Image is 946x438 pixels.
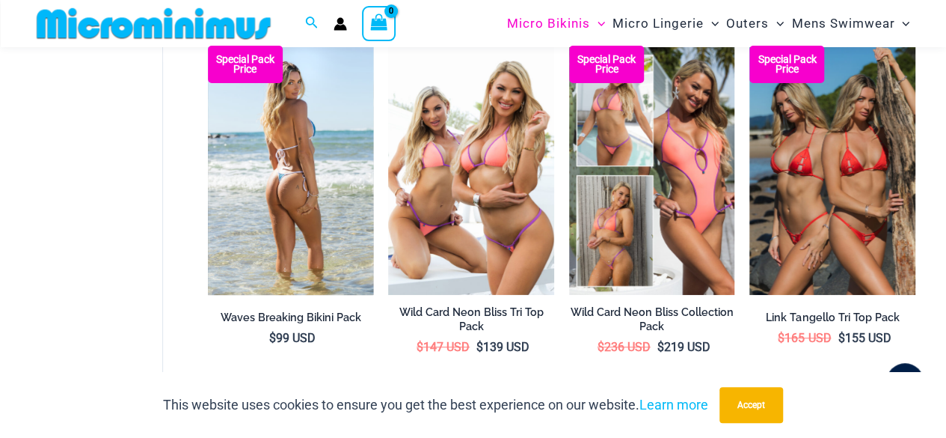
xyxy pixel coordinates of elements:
span: Mens Swimwear [791,4,894,43]
a: Bikini Pack Bikini Pack BBikini Pack B [749,46,915,294]
span: Menu Toggle [590,4,605,43]
h2: Link Tangello Tri Top Pack [749,311,915,325]
img: Collection Pack (7) [569,46,735,294]
h2: Wild Card Neon Bliss Collection Pack [569,305,735,333]
span: $ [598,340,604,354]
img: Waves Breaking Ocean 312 Top 456 Bottom 04 [208,46,374,294]
span: Menu Toggle [704,4,719,43]
span: $ [838,331,844,345]
span: $ [476,340,483,354]
nav: Site Navigation [501,2,916,45]
button: Accept [719,387,783,423]
span: Micro Lingerie [612,4,704,43]
span: Micro Bikinis [507,4,590,43]
img: Bikini Pack [749,46,915,294]
a: Mens SwimwearMenu ToggleMenu Toggle [787,4,913,43]
a: Wild Card Neon Bliss Tri Top Pack [388,305,554,339]
bdi: 139 USD [476,340,529,354]
span: $ [657,340,664,354]
bdi: 165 USD [778,331,831,345]
bdi: 147 USD [417,340,470,354]
bdi: 99 USD [269,331,316,345]
span: Outers [726,4,769,43]
a: Account icon link [334,17,347,31]
a: Wild Card Neon Bliss Collection Pack [569,305,735,339]
iframe: TrustedSite Certified [37,50,172,350]
a: OutersMenu ToggleMenu Toggle [722,4,787,43]
a: Micro BikinisMenu ToggleMenu Toggle [503,4,609,43]
bdi: 219 USD [657,340,710,354]
h2: Waves Breaking Bikini Pack [208,311,374,325]
bdi: 236 USD [598,340,651,354]
span: $ [778,331,784,345]
a: Search icon link [305,14,319,33]
span: Menu Toggle [769,4,784,43]
a: Wild Card Neon Bliss Tri Top PackWild Card Neon Bliss Tri Top Pack BWild Card Neon Bliss Tri Top ... [388,46,554,294]
span: Menu Toggle [894,4,909,43]
span: $ [269,331,276,345]
a: Link Tangello Tri Top Pack [749,311,915,330]
b: Special Pack Price [569,55,644,74]
a: Micro LingerieMenu ToggleMenu Toggle [609,4,722,43]
p: This website uses cookies to ensure you get the best experience on our website. [163,394,708,416]
bdi: 155 USD [838,331,891,345]
b: Special Pack Price [749,55,824,74]
img: Wild Card Neon Bliss Tri Top Pack [388,46,554,294]
a: Collection Pack (7) Collection Pack B (1)Collection Pack B (1) [569,46,735,294]
a: Learn more [639,397,708,413]
a: Waves Breaking Bikini Pack [208,311,374,330]
span: $ [417,340,423,354]
a: View Shopping Cart, empty [362,6,396,40]
b: Special Pack Price [208,55,283,74]
img: MM SHOP LOGO FLAT [31,7,277,40]
h2: Wild Card Neon Bliss Tri Top Pack [388,305,554,333]
a: Waves Breaking Ocean 312 Top 456 Bottom 08 Waves Breaking Ocean 312 Top 456 Bottom 04Waves Breaki... [208,46,374,294]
